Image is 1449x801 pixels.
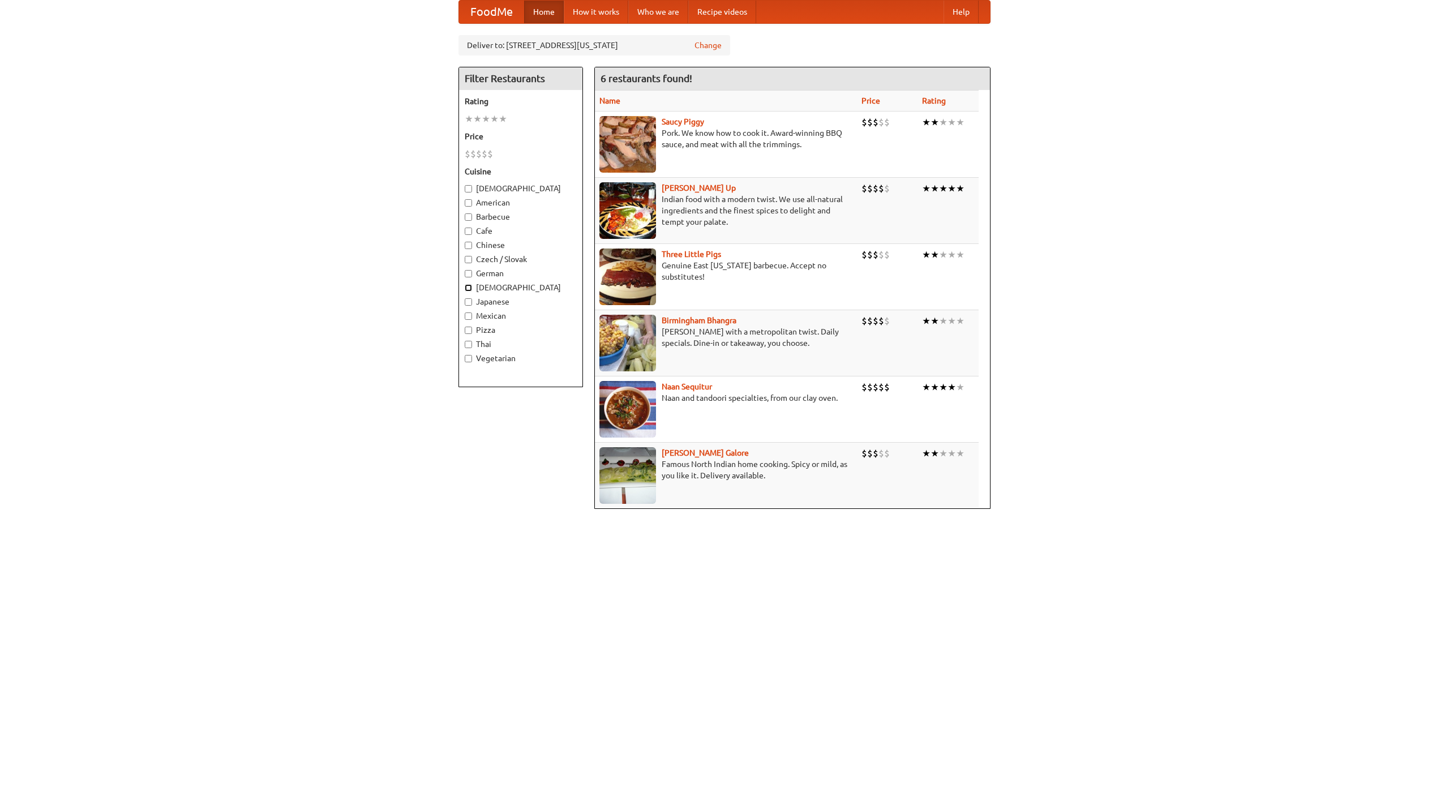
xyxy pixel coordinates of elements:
[861,447,867,460] li: $
[861,96,880,105] a: Price
[878,381,884,393] li: $
[465,183,577,194] label: [DEMOGRAPHIC_DATA]
[476,148,482,160] li: $
[939,182,948,195] li: ★
[956,116,964,128] li: ★
[459,1,524,23] a: FoodMe
[490,113,499,125] li: ★
[599,182,656,239] img: curryup.jpg
[948,116,956,128] li: ★
[465,113,473,125] li: ★
[465,284,472,292] input: [DEMOGRAPHIC_DATA]
[695,40,722,51] a: Change
[465,324,577,336] label: Pizza
[465,199,472,207] input: American
[465,298,472,306] input: Japanese
[931,315,939,327] li: ★
[956,182,964,195] li: ★
[688,1,756,23] a: Recipe videos
[922,182,931,195] li: ★
[884,381,890,393] li: $
[956,381,964,393] li: ★
[473,113,482,125] li: ★
[956,447,964,460] li: ★
[922,447,931,460] li: ★
[939,116,948,128] li: ★
[884,182,890,195] li: $
[939,447,948,460] li: ★
[873,381,878,393] li: $
[867,381,873,393] li: $
[465,197,577,208] label: American
[465,268,577,279] label: German
[944,1,979,23] a: Help
[939,381,948,393] li: ★
[599,249,656,305] img: littlepigs.jpg
[873,315,878,327] li: $
[956,249,964,261] li: ★
[878,315,884,327] li: $
[867,182,873,195] li: $
[465,96,577,107] h5: Rating
[465,296,577,307] label: Japanese
[867,447,873,460] li: $
[861,381,867,393] li: $
[487,148,493,160] li: $
[465,355,472,362] input: Vegetarian
[599,326,852,349] p: [PERSON_NAME] with a metropolitan twist. Daily specials. Dine-in or takeaway, you choose.
[470,148,476,160] li: $
[922,96,946,105] a: Rating
[465,225,577,237] label: Cafe
[878,116,884,128] li: $
[922,116,931,128] li: ★
[662,117,704,126] a: Saucy Piggy
[465,254,577,265] label: Czech / Slovak
[948,249,956,261] li: ★
[465,341,472,348] input: Thai
[922,381,931,393] li: ★
[499,113,507,125] li: ★
[948,182,956,195] li: ★
[922,315,931,327] li: ★
[599,392,852,404] p: Naan and tandoori specialties, from our clay oven.
[873,249,878,261] li: $
[878,182,884,195] li: $
[662,183,736,192] a: [PERSON_NAME] Up
[628,1,688,23] a: Who we are
[861,116,867,128] li: $
[662,382,712,391] a: Naan Sequitur
[601,73,692,84] ng-pluralize: 6 restaurants found!
[599,127,852,150] p: Pork. We know how to cook it. Award-winning BBQ sauce, and meat with all the trimmings.
[465,270,472,277] input: German
[861,182,867,195] li: $
[465,256,472,263] input: Czech / Slovak
[599,459,852,481] p: Famous North Indian home cooking. Spicy or mild, as you like it. Delivery available.
[465,353,577,364] label: Vegetarian
[465,185,472,192] input: [DEMOGRAPHIC_DATA]
[459,67,582,90] h4: Filter Restaurants
[662,448,749,457] a: [PERSON_NAME] Galore
[599,194,852,228] p: Indian food with a modern twist. We use all-natural ingredients and the finest spices to delight ...
[939,249,948,261] li: ★
[458,35,730,55] div: Deliver to: [STREET_ADDRESS][US_STATE]
[948,447,956,460] li: ★
[931,182,939,195] li: ★
[465,312,472,320] input: Mexican
[931,249,939,261] li: ★
[884,315,890,327] li: $
[599,381,656,438] img: naansequitur.jpg
[861,249,867,261] li: $
[939,315,948,327] li: ★
[465,339,577,350] label: Thai
[599,260,852,282] p: Genuine East [US_STATE] barbecue. Accept no substitutes!
[662,250,721,259] a: Three Little Pigs
[878,447,884,460] li: $
[465,239,577,251] label: Chinese
[931,447,939,460] li: ★
[873,447,878,460] li: $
